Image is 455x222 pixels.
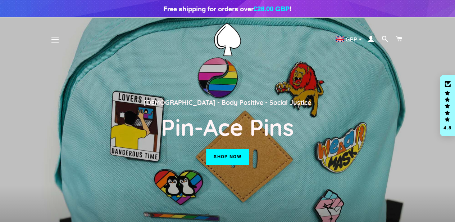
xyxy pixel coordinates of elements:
span: GBP [346,37,357,42]
span: £28.00 GBP [254,5,290,13]
div: Free shipping for orders over ! [163,4,292,14]
h2: Pin-Ace Pins [53,113,402,142]
img: Pin-Ace [214,23,241,56]
div: Click to open Judge.me floating reviews tab [440,75,455,136]
a: Shop now [206,149,249,165]
div: 4.8 [443,125,452,130]
p: [DEMOGRAPHIC_DATA] - Body Positive - Social Justice [53,97,402,107]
